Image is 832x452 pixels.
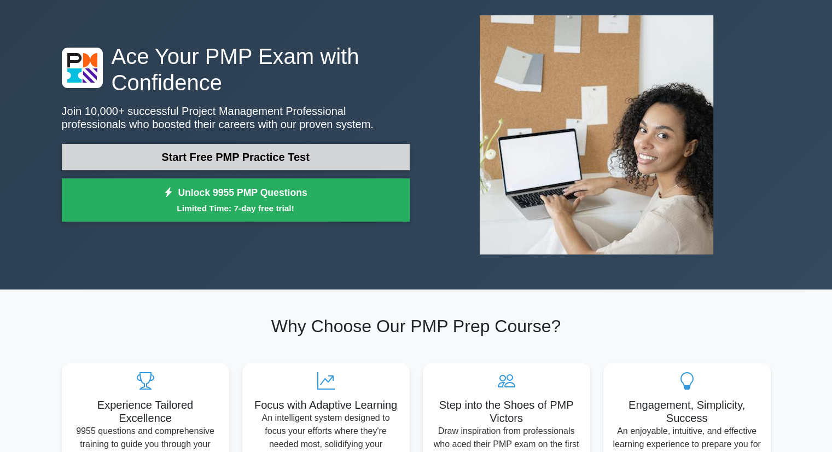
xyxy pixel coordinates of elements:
[62,43,410,96] h1: Ace Your PMP Exam with Confidence
[432,398,581,425] h5: Step into the Shoes of PMP Victors
[75,202,396,215] small: Limited Time: 7-day free trial!
[62,105,410,131] p: Join 10,000+ successful Project Management Professional professionals who boosted their careers w...
[251,398,401,412] h5: Focus with Adaptive Learning
[62,316,771,337] h2: Why Choose Our PMP Prep Course?
[71,398,220,425] h5: Experience Tailored Excellence
[62,178,410,222] a: Unlock 9955 PMP QuestionsLimited Time: 7-day free trial!
[62,144,410,170] a: Start Free PMP Practice Test
[612,398,762,425] h5: Engagement, Simplicity, Success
